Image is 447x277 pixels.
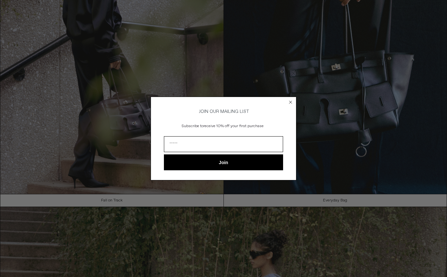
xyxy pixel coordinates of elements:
[198,109,249,114] span: JOIN OUR MAILING LIST
[287,99,294,105] button: Close dialog
[164,136,283,152] input: Email
[182,124,203,129] span: Subscribe to
[164,154,283,170] button: Join
[203,124,264,129] span: receive 10% off your first purchase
